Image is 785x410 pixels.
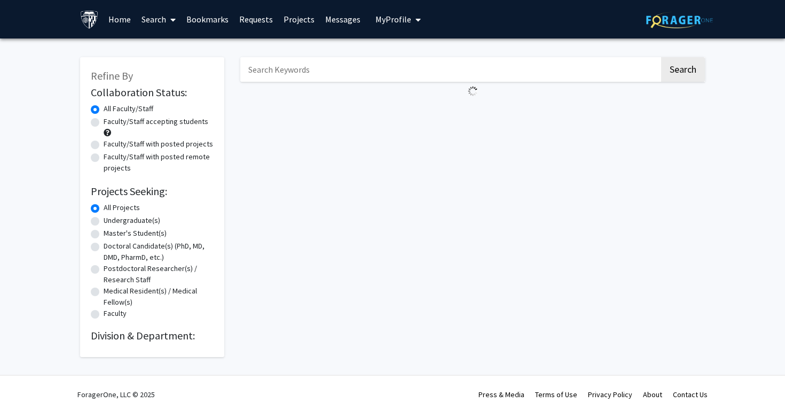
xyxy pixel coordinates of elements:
label: Master's Student(s) [104,228,167,239]
img: ForagerOne Logo [646,12,713,28]
h2: Projects Seeking: [91,185,214,198]
label: Faculty/Staff with posted remote projects [104,151,214,174]
a: Contact Us [673,390,708,399]
label: Faculty [104,308,127,319]
label: Undergraduate(s) [104,215,160,226]
a: Search [136,1,181,38]
a: Home [103,1,136,38]
a: Press & Media [478,390,524,399]
a: Terms of Use [535,390,577,399]
a: Privacy Policy [588,390,632,399]
label: Faculty/Staff accepting students [104,116,208,127]
label: Medical Resident(s) / Medical Fellow(s) [104,285,214,308]
a: About [643,390,662,399]
a: Projects [278,1,320,38]
span: Refine By [91,69,133,82]
a: Requests [234,1,278,38]
a: Bookmarks [181,1,234,38]
h2: Division & Department: [91,329,214,342]
h2: Collaboration Status: [91,86,214,99]
nav: Page navigation [240,100,705,125]
label: Doctoral Candidate(s) (PhD, MD, DMD, PharmD, etc.) [104,241,214,263]
a: Messages [320,1,366,38]
img: Johns Hopkins University Logo [80,10,99,29]
label: All Faculty/Staff [104,103,153,114]
span: My Profile [375,14,411,25]
img: Loading [464,82,482,100]
label: All Projects [104,202,140,213]
input: Search Keywords [240,57,660,82]
label: Faculty/Staff with posted projects [104,138,213,150]
button: Search [661,57,705,82]
iframe: Chat [740,362,777,402]
label: Postdoctoral Researcher(s) / Research Staff [104,263,214,285]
